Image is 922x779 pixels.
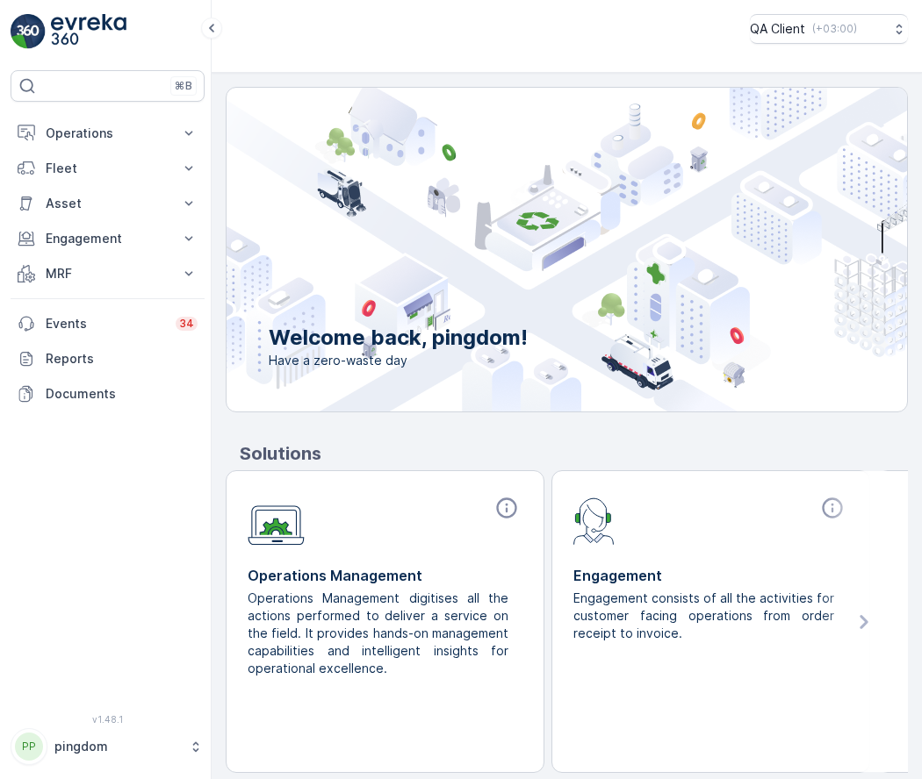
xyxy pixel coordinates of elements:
[11,728,205,765] button: PPpingdom
[750,20,805,38] p: QA Client
[573,496,615,545] img: module-icon
[11,221,205,256] button: Engagement
[54,738,180,755] p: pingdom
[175,79,192,93] p: ⌘B
[269,352,528,369] span: Have a zero-waste day
[11,256,205,291] button: MRF
[46,160,169,177] p: Fleet
[248,590,508,677] p: Operations Management digitises all the actions performed to deliver a service on the field. It p...
[46,385,198,403] p: Documents
[51,14,126,49] img: logo_light-DOdMpM7g.png
[46,265,169,282] p: MRF
[46,315,165,332] p: Events
[240,440,908,467] p: Solutions
[11,306,205,341] a: Events34
[46,350,198,368] p: Reports
[46,195,169,212] p: Asset
[573,590,834,642] p: Engagement consists of all the activities for customer facing operations from order receipt to in...
[812,22,857,36] p: ( +03:00 )
[11,14,46,49] img: logo
[11,714,205,725] span: v 1.48.1
[179,317,194,331] p: 34
[11,376,205,411] a: Documents
[11,116,205,151] button: Operations
[269,324,528,352] p: Welcome back, pingdom!
[46,125,169,142] p: Operations
[15,733,43,761] div: PP
[11,151,205,186] button: Fleet
[248,565,522,586] p: Operations Management
[148,88,907,411] img: city illustration
[248,496,305,546] img: module-icon
[573,565,848,586] p: Engagement
[11,186,205,221] button: Asset
[11,341,205,376] a: Reports
[46,230,169,247] p: Engagement
[750,14,908,44] button: QA Client(+03:00)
